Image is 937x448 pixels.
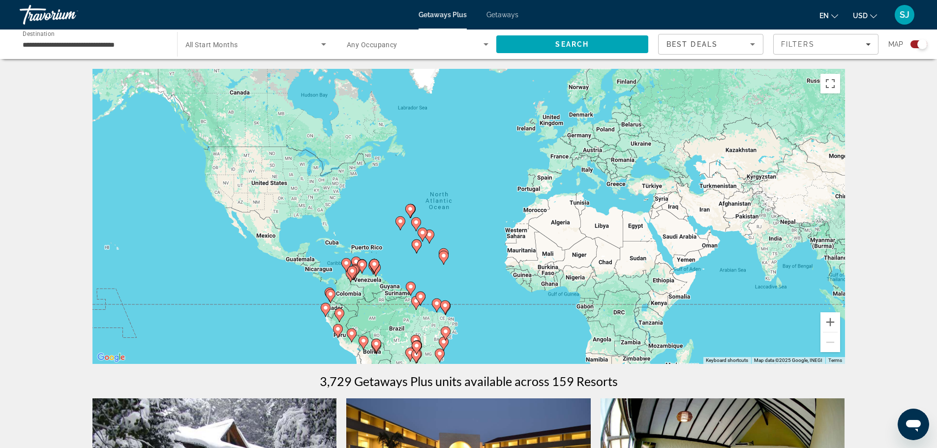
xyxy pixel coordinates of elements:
[20,2,118,28] a: Travorium
[320,374,618,388] h1: 3,729 Getaways Plus units available across 159 Resorts
[347,41,397,49] span: Any Occupancy
[754,358,822,363] span: Map data ©2025 Google, INEGI
[23,30,55,37] span: Destination
[819,8,838,23] button: Change language
[486,11,518,19] a: Getaways
[828,358,842,363] a: Terms (opens in new tab)
[95,351,127,364] img: Google
[773,34,878,55] button: Filters
[419,11,467,19] a: Getaways Plus
[892,4,917,25] button: User Menu
[555,40,589,48] span: Search
[706,357,748,364] button: Keyboard shortcuts
[898,409,929,440] iframe: Button to launch messaging window
[820,312,840,332] button: Zoom in
[781,40,815,48] span: Filters
[853,12,868,20] span: USD
[666,38,755,50] mat-select: Sort by
[900,10,909,20] span: SJ
[95,351,127,364] a: Open this area in Google Maps (opens a new window)
[888,37,903,51] span: Map
[496,35,649,53] button: Search
[853,8,877,23] button: Change currency
[23,39,164,51] input: Select destination
[819,12,829,20] span: en
[820,332,840,352] button: Zoom out
[185,41,238,49] span: All Start Months
[666,40,718,48] span: Best Deals
[820,74,840,93] button: Toggle fullscreen view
